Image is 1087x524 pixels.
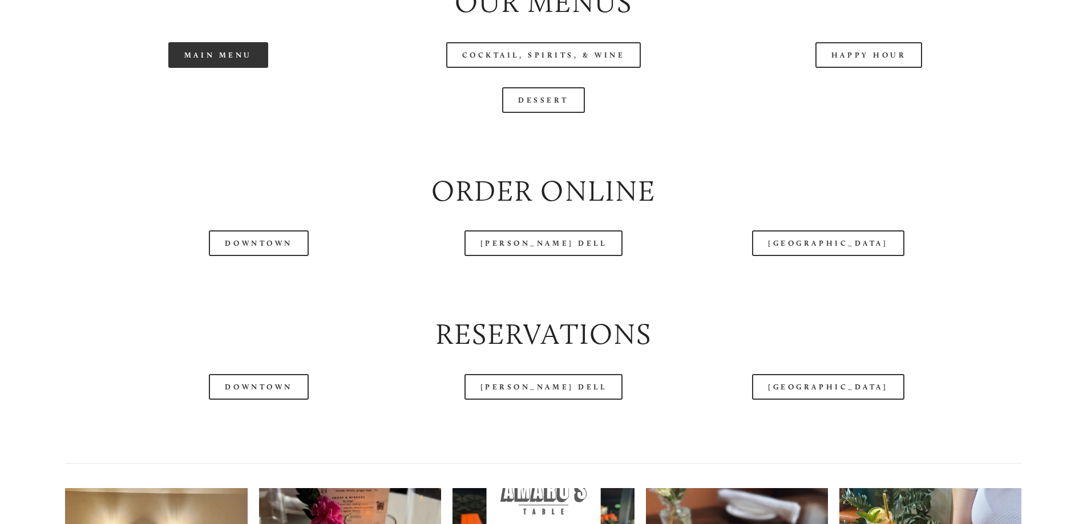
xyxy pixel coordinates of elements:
a: [GEOGRAPHIC_DATA] [752,374,904,400]
a: Downtown [209,374,308,400]
h2: Order Online [65,171,1021,212]
a: [PERSON_NAME] Dell [464,374,623,400]
a: Dessert [502,87,585,113]
a: Downtown [209,230,308,256]
a: [PERSON_NAME] Dell [464,230,623,256]
h2: Reservations [65,314,1021,355]
a: [GEOGRAPHIC_DATA] [752,230,904,256]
